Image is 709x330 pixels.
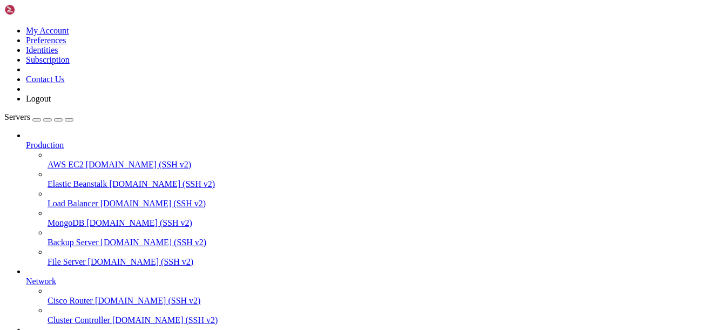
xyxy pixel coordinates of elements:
span: [DOMAIN_NAME] (SSH v2) [110,179,215,188]
span: Production [26,140,64,150]
li: Elastic Beanstalk [DOMAIN_NAME] (SSH v2) [48,170,705,189]
span: Load Balancer [48,199,98,208]
li: Production [26,131,705,267]
span: AWS EC2 [48,160,84,169]
a: AWS EC2 [DOMAIN_NAME] (SSH v2) [48,160,705,170]
span: Network [26,277,56,286]
a: File Server [DOMAIN_NAME] (SSH v2) [48,257,705,267]
a: My Account [26,26,69,35]
li: Load Balancer [DOMAIN_NAME] (SSH v2) [48,189,705,208]
img: Shellngn [4,4,66,15]
span: Elastic Beanstalk [48,179,107,188]
a: Servers [4,112,73,122]
li: Network [26,267,705,325]
a: MongoDB [DOMAIN_NAME] (SSH v2) [48,218,705,228]
li: MongoDB [DOMAIN_NAME] (SSH v2) [48,208,705,228]
span: [DOMAIN_NAME] (SSH v2) [86,160,192,169]
span: Cisco Router [48,296,93,305]
a: Cisco Router [DOMAIN_NAME] (SSH v2) [48,296,705,306]
span: [DOMAIN_NAME] (SSH v2) [100,199,206,208]
span: Cluster Controller [48,315,110,325]
span: [DOMAIN_NAME] (SSH v2) [101,238,207,247]
span: [DOMAIN_NAME] (SSH v2) [86,218,192,227]
li: File Server [DOMAIN_NAME] (SSH v2) [48,247,705,267]
span: [DOMAIN_NAME] (SSH v2) [112,315,218,325]
a: Production [26,140,705,150]
a: Load Balancer [DOMAIN_NAME] (SSH v2) [48,199,705,208]
span: Servers [4,112,30,122]
a: Cluster Controller [DOMAIN_NAME] (SSH v2) [48,315,705,325]
a: Subscription [26,55,70,64]
li: Cluster Controller [DOMAIN_NAME] (SSH v2) [48,306,705,325]
li: Cisco Router [DOMAIN_NAME] (SSH v2) [48,286,705,306]
span: Backup Server [48,238,99,247]
a: Preferences [26,36,66,45]
span: File Server [48,257,86,266]
span: [DOMAIN_NAME] (SSH v2) [88,257,194,266]
a: Elastic Beanstalk [DOMAIN_NAME] (SSH v2) [48,179,705,189]
li: Backup Server [DOMAIN_NAME] (SSH v2) [48,228,705,247]
a: Network [26,277,705,286]
li: AWS EC2 [DOMAIN_NAME] (SSH v2) [48,150,705,170]
span: MongoDB [48,218,84,227]
a: Identities [26,45,58,55]
span: [DOMAIN_NAME] (SSH v2) [95,296,201,305]
a: Backup Server [DOMAIN_NAME] (SSH v2) [48,238,705,247]
a: Contact Us [26,75,65,84]
a: Logout [26,94,51,103]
